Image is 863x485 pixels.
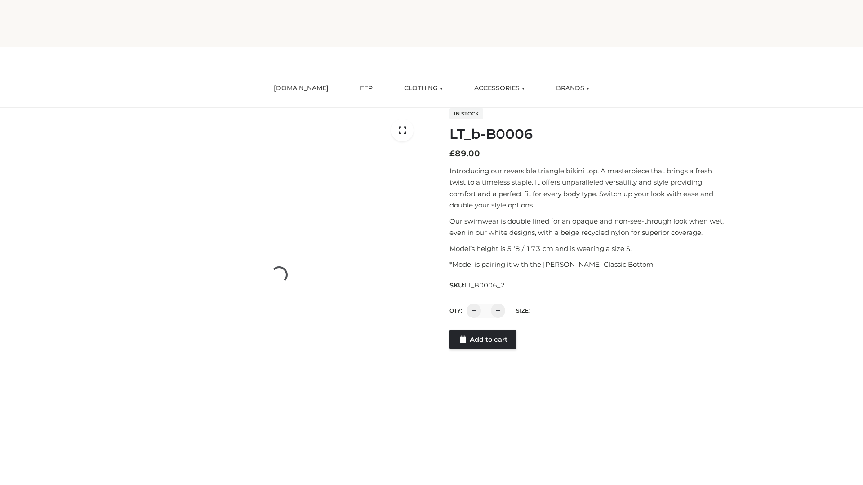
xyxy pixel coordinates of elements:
span: £ [449,149,455,159]
h1: LT_b-B0006 [449,126,730,142]
label: Size: [516,307,530,314]
label: QTY: [449,307,462,314]
a: BRANDS [549,79,596,98]
span: LT_B0006_2 [464,281,505,289]
a: [DOMAIN_NAME] [267,79,335,98]
bdi: 89.00 [449,149,480,159]
a: Add to cart [449,330,516,349]
a: CLOTHING [397,79,449,98]
span: SKU: [449,280,506,291]
p: Our swimwear is double lined for an opaque and non-see-through look when wet, even in our white d... [449,216,730,238]
a: ACCESSORIES [467,79,531,98]
a: FFP [353,79,379,98]
p: Introducing our reversible triangle bikini top. A masterpiece that brings a fresh twist to a time... [449,165,730,211]
p: *Model is pairing it with the [PERSON_NAME] Classic Bottom [449,259,730,270]
span: In stock [449,108,483,119]
p: Model’s height is 5 ‘8 / 173 cm and is wearing a size S. [449,243,730,255]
